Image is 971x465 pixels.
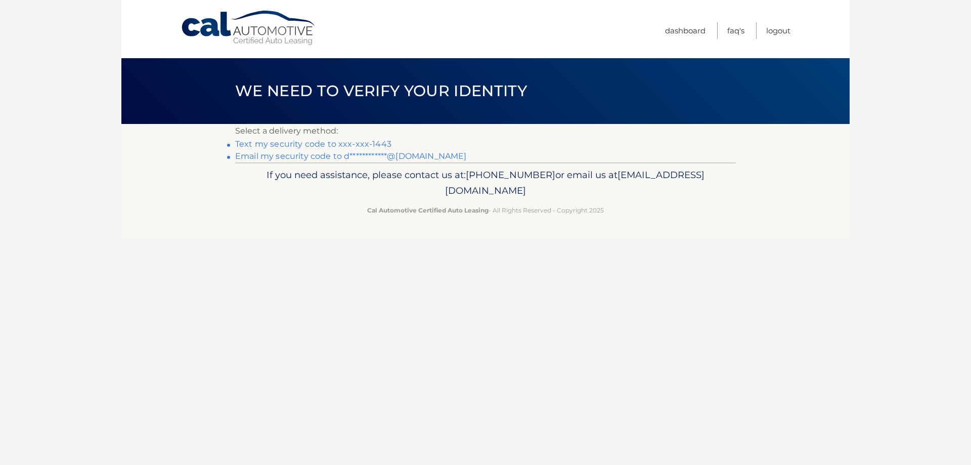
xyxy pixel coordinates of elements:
a: Cal Automotive [181,10,317,46]
strong: Cal Automotive Certified Auto Leasing [367,206,489,214]
a: Text my security code to xxx-xxx-1443 [235,139,391,149]
span: We need to verify your identity [235,81,527,100]
span: [PHONE_NUMBER] [466,169,555,181]
p: Select a delivery method: [235,124,736,138]
a: FAQ's [727,22,744,39]
p: - All Rights Reserved - Copyright 2025 [242,205,729,216]
p: If you need assistance, please contact us at: or email us at [242,167,729,199]
a: Dashboard [665,22,705,39]
a: Logout [766,22,790,39]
